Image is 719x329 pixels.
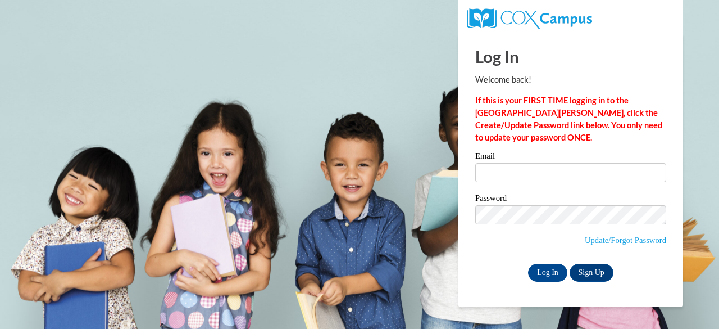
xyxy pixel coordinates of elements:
[585,236,666,245] a: Update/Forgot Password
[475,74,666,86] p: Welcome back!
[475,45,666,68] h1: Log In
[467,13,592,22] a: COX Campus
[570,264,613,282] a: Sign Up
[467,8,592,29] img: COX Campus
[475,152,666,163] label: Email
[475,194,666,205] label: Password
[475,96,662,142] strong: If this is your FIRST TIME logging in to the [GEOGRAPHIC_DATA][PERSON_NAME], click the Create/Upd...
[528,264,567,282] input: Log In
